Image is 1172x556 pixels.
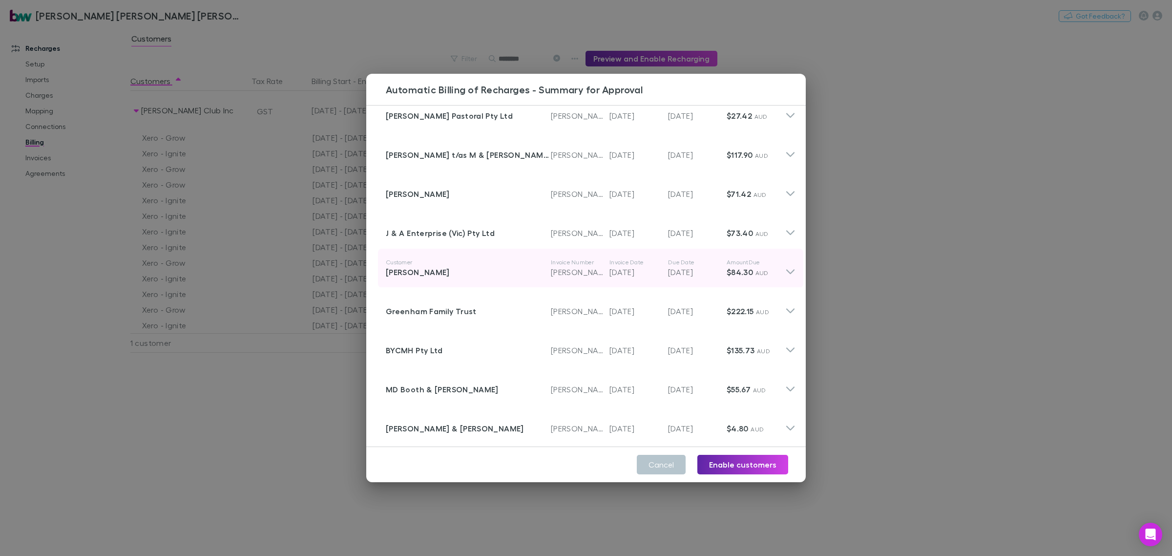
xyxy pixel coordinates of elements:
[727,306,754,316] strong: $222.15
[668,344,727,356] p: [DATE]
[386,188,551,200] div: [PERSON_NAME]
[609,423,668,434] p: [DATE]
[727,267,753,277] strong: $84.30
[386,266,551,278] div: [PERSON_NAME]
[551,344,609,356] p: [PERSON_NAME]-7251
[378,171,803,210] div: [PERSON_NAME][PERSON_NAME]-7193[DATE][DATE]$71.42 AUD
[668,258,727,266] p: Due Date
[751,426,764,433] span: AUD
[378,366,803,405] div: MD Booth & [PERSON_NAME][PERSON_NAME]-7921[DATE][DATE]$55.67 AUD
[668,188,727,200] p: [DATE]
[551,423,609,434] p: [PERSON_NAME]-7311
[378,131,803,171] div: [PERSON_NAME] t/as M & [PERSON_NAME] Built[PERSON_NAME]-7867[DATE][DATE]$117.90 AUD
[551,149,609,161] p: [PERSON_NAME]-7867
[378,288,803,327] div: Greenham Family Trust[PERSON_NAME]-7242[DATE][DATE]$222.15 AUD
[609,305,668,317] p: [DATE]
[755,152,768,159] span: AUD
[668,266,727,278] p: [DATE]
[753,386,766,394] span: AUD
[378,327,803,366] div: BYCMH Pty Ltd[PERSON_NAME]-7251[DATE][DATE]$135.73 AUD
[378,249,803,288] div: Customer[PERSON_NAME]Invoice Number[PERSON_NAME]-6958Invoice Date[DATE]Due Date[DATE]AmountDue$84...
[551,384,609,395] p: [PERSON_NAME]-7921
[727,150,753,160] strong: $117.90
[386,110,551,122] div: [PERSON_NAME] Pastoral Pty Ltd
[727,228,753,238] strong: $73.40
[386,305,551,317] div: Greenham Family Trust
[668,305,727,317] p: [DATE]
[727,345,755,355] strong: $135.73
[756,308,769,316] span: AUD
[386,149,551,161] div: [PERSON_NAME] t/as M & [PERSON_NAME] Built
[609,258,668,266] p: Invoice Date
[1139,523,1162,546] div: Open Intercom Messenger
[382,84,806,95] h3: Automatic Billing of Recharges - Summary for Approval
[609,266,668,278] p: [DATE]
[386,423,551,434] div: [PERSON_NAME] & [PERSON_NAME]
[378,405,803,444] div: [PERSON_NAME] & [PERSON_NAME][PERSON_NAME]-7311[DATE][DATE]$4.80 AUD
[609,227,668,239] p: [DATE]
[755,269,769,277] span: AUD
[551,188,609,200] p: [PERSON_NAME]-7193
[668,110,727,122] p: [DATE]
[386,384,551,395] div: MD Booth & [PERSON_NAME]
[386,258,551,266] p: Customer
[609,344,668,356] p: [DATE]
[551,227,609,239] p: [PERSON_NAME]-7314
[609,188,668,200] p: [DATE]
[551,258,609,266] p: Invoice Number
[378,92,803,131] div: [PERSON_NAME] Pastoral Pty Ltd[PERSON_NAME]-8752[DATE][DATE]$27.42 AUD
[551,305,609,317] p: [PERSON_NAME]-7242
[378,210,803,249] div: J & A Enterprise (Vic) Pty Ltd[PERSON_NAME]-7314[DATE][DATE]$73.40 AUD
[637,455,686,474] button: Cancel
[609,384,668,395] p: [DATE]
[697,455,788,474] button: Enable customers
[753,191,767,198] span: AUD
[727,424,749,433] strong: $4.80
[609,149,668,161] p: [DATE]
[668,149,727,161] p: [DATE]
[727,111,752,121] strong: $27.42
[609,110,668,122] p: [DATE]
[668,384,727,395] p: [DATE]
[754,113,768,120] span: AUD
[755,230,769,237] span: AUD
[727,385,751,394] strong: $55.67
[551,266,609,278] p: [PERSON_NAME]-6958
[727,258,785,266] p: Amount Due
[668,423,727,434] p: [DATE]
[551,110,609,122] p: [PERSON_NAME]-8752
[757,347,770,355] span: AUD
[386,227,551,239] div: J & A Enterprise (Vic) Pty Ltd
[727,189,751,199] strong: $71.42
[386,344,551,356] div: BYCMH Pty Ltd
[668,227,727,239] p: [DATE]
